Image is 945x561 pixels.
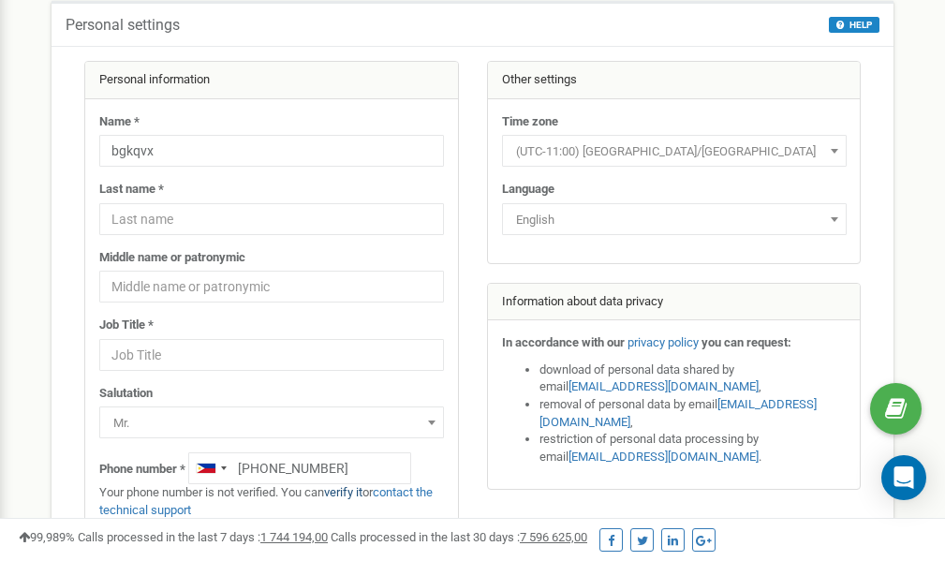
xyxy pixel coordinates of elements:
[99,249,245,267] label: Middle name or patronymic
[19,530,75,544] span: 99,989%
[520,530,587,544] u: 7 596 625,00
[502,335,625,349] strong: In accordance with our
[488,284,861,321] div: Information about data privacy
[488,62,861,99] div: Other settings
[99,203,444,235] input: Last name
[99,181,164,199] label: Last name *
[99,113,140,131] label: Name *
[829,17,879,33] button: HELP
[568,379,759,393] a: [EMAIL_ADDRESS][DOMAIN_NAME]
[331,530,587,544] span: Calls processed in the last 30 days :
[509,207,840,233] span: English
[628,335,699,349] a: privacy policy
[99,484,444,519] p: Your phone number is not verified. You can or
[99,135,444,167] input: Name
[99,461,185,479] label: Phone number *
[99,406,444,438] span: Mr.
[188,452,411,484] input: +1-800-555-55-55
[78,530,328,544] span: Calls processed in the last 7 days :
[99,339,444,371] input: Job Title
[539,431,847,465] li: restriction of personal data processing by email .
[99,485,433,517] a: contact the technical support
[260,530,328,544] u: 1 744 194,00
[106,410,437,436] span: Mr.
[568,450,759,464] a: [EMAIL_ADDRESS][DOMAIN_NAME]
[85,62,458,99] div: Personal information
[509,139,840,165] span: (UTC-11:00) Pacific/Midway
[189,453,232,483] div: Telephone country code
[99,317,154,334] label: Job Title *
[324,485,362,499] a: verify it
[539,397,817,429] a: [EMAIL_ADDRESS][DOMAIN_NAME]
[539,362,847,396] li: download of personal data shared by email ,
[502,113,558,131] label: Time zone
[502,135,847,167] span: (UTC-11:00) Pacific/Midway
[881,455,926,500] div: Open Intercom Messenger
[502,203,847,235] span: English
[99,271,444,303] input: Middle name or patronymic
[66,17,180,34] h5: Personal settings
[539,396,847,431] li: removal of personal data by email ,
[99,385,153,403] label: Salutation
[502,181,554,199] label: Language
[701,335,791,349] strong: you can request:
